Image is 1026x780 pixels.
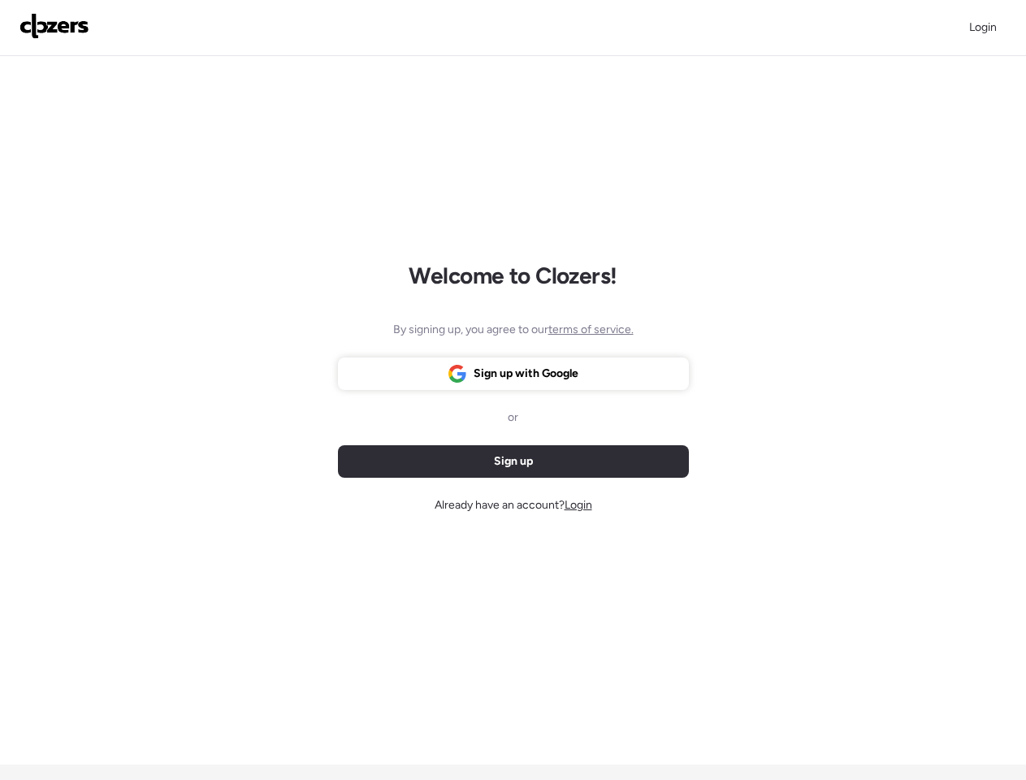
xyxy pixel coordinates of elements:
[393,322,634,338] span: By signing up, you agree to our
[19,13,89,39] img: Logo
[565,498,592,512] span: Login
[548,323,634,336] span: terms of service.
[508,409,518,426] span: or
[409,262,617,289] h1: Welcome to Clozers!
[494,453,533,470] span: Sign up
[435,497,592,513] span: Already have an account?
[969,20,997,34] span: Login
[474,366,578,382] span: Sign up with Google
